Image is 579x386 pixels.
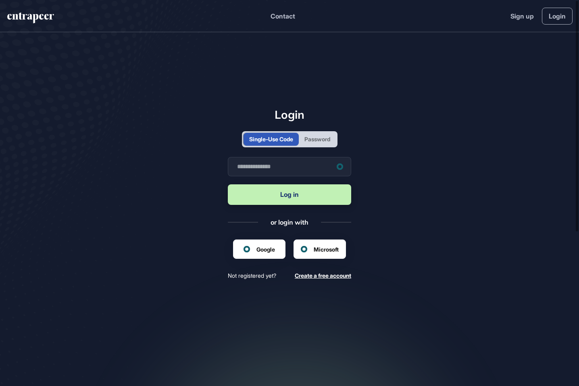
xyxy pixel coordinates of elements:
[6,12,55,26] a: entrapeer-logo
[304,135,330,143] div: Password
[228,108,351,122] h1: Login
[542,8,573,25] a: Login
[314,245,339,254] span: Microsoft
[295,272,351,279] a: Create a free account
[271,218,308,227] div: or login with
[271,11,295,21] button: Contact
[249,135,293,143] div: Single-Use Code
[228,272,276,279] span: Not registered yet?
[295,272,351,279] span: Create a free account
[228,184,351,205] button: Log in
[510,11,534,21] a: Sign up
